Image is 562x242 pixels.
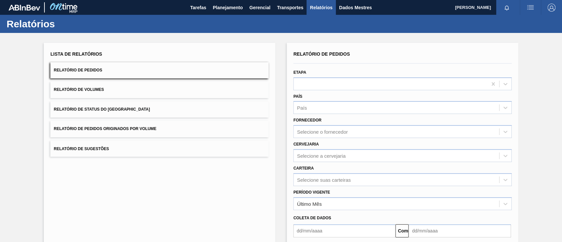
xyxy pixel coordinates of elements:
font: Cervejaria [293,142,319,147]
font: Transportes [277,5,303,10]
button: Comeu [395,224,409,237]
font: Relatório de Pedidos [54,68,102,72]
button: Relatório de Pedidos [50,62,269,78]
font: Carteira [293,166,314,171]
font: Comeu [398,228,413,233]
font: País [293,94,302,99]
font: Relatório de Pedidos Originados por Volume [54,127,156,131]
img: Sair [548,4,555,12]
font: Dados Mestres [339,5,372,10]
button: Relatório de Status do [GEOGRAPHIC_DATA] [50,101,269,118]
input: dd/mm/aaaa [293,224,395,237]
font: Gerencial [249,5,270,10]
button: Relatório de Sugestões [50,141,269,157]
font: Relatório de Status do [GEOGRAPHIC_DATA] [54,107,150,112]
font: Lista de Relatórios [50,51,102,57]
font: Relatório de Sugestões [54,146,109,151]
button: Notificações [496,3,517,12]
font: Tarefas [190,5,206,10]
font: Relatório de Pedidos [293,51,350,57]
font: Planejamento [213,5,243,10]
img: ações do usuário [526,4,534,12]
font: Fornecedor [293,118,321,122]
font: Etapa [293,70,306,75]
font: Selecione a cervejaria [297,153,346,158]
font: [PERSON_NAME] [455,5,491,10]
font: Coleta de dados [293,216,331,220]
button: Relatório de Volumes [50,82,269,98]
font: Relatórios [310,5,332,10]
font: Relatórios [7,18,55,29]
font: Selecione o fornecedor [297,129,348,135]
font: Último Mês [297,201,322,206]
font: Selecione suas carteiras [297,177,351,182]
font: Relatório de Volumes [54,88,104,92]
font: País [297,105,307,111]
button: Relatório de Pedidos Originados por Volume [50,121,269,137]
img: TNhmsLtSVTkK8tSr43FrP2fwEKptu5GPRR3wAAAABJRU5ErkJggg== [9,5,40,11]
input: dd/mm/aaaa [409,224,511,237]
font: Período Vigente [293,190,330,195]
